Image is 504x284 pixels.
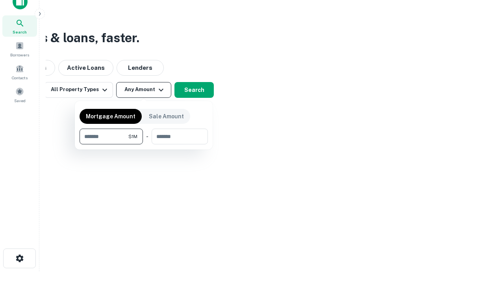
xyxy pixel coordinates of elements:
[465,221,504,259] iframe: Chat Widget
[86,112,135,121] p: Mortgage Amount
[149,112,184,121] p: Sale Amount
[128,133,137,140] span: $1M
[146,129,148,144] div: -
